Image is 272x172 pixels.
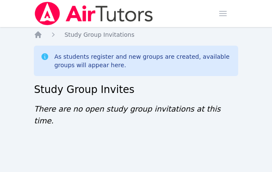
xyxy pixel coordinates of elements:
[34,83,238,96] h2: Study Group Invites
[34,30,238,39] nav: Breadcrumb
[64,31,134,38] span: Study Group Invitations
[54,52,231,69] div: As students register and new groups are created, available groups will appear here.
[64,30,134,39] a: Study Group Invitations
[34,2,154,25] img: Air Tutors
[34,104,220,125] span: There are no open study group invitations at this time.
